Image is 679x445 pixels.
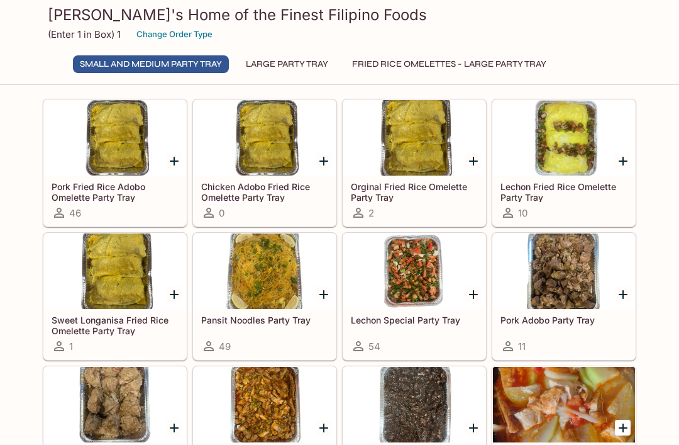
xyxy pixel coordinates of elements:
div: Pansit Noodles Party Tray [194,234,336,309]
a: Sweet Longanisa Fried Rice Omelette Party Tray1 [43,233,187,360]
h5: Pork Fried Rice Adobo Omelette Party Tray [52,181,179,202]
a: Pork Adobo Party Tray11 [492,233,636,360]
button: Add Pork Fried Rice Adobo Omelette Party Tray [166,153,182,169]
span: 46 [69,207,81,219]
button: Add Lechon Fried Rice Omelette Party Tray [615,153,631,169]
h5: Lechon Special Party Tray [351,315,478,325]
div: Lechon Special Party Tray [343,234,485,309]
div: Orginal Fried Rice Omelette Party Tray [343,100,485,176]
span: 54 [368,341,380,352]
div: Chicken Adobo Fried Rice Omelette Party Tray [194,100,336,176]
button: Add Pork Adobo Party Tray [615,286,631,302]
button: Add Chicken Adobo Fried Rice Omelette Party Tray [316,153,331,169]
div: Pork Squash Party Tray [493,367,635,442]
a: Orginal Fried Rice Omelette Party Tray2 [343,99,486,227]
button: Add Sweet Longanisa Fried Rice Omelette Party Tray [166,286,182,302]
div: Sweet Longanisa Fried Rice Omelette Party Tray [44,234,186,309]
button: Add Lechon Special Party Tray [465,286,481,302]
button: Change Order Type [131,25,218,44]
div: Chicken Adobo Party Tray [44,367,186,442]
div: Lechon Fried Rice Omelette Party Tray [493,100,635,176]
div: Pork Gisantes Party Tray [194,367,336,442]
h5: Sweet Longanisa Fried Rice Omelette Party Tray [52,315,179,335]
div: Dinguan Party Tray [343,367,485,442]
span: 2 [368,207,374,219]
button: Small and Medium Party Tray [73,55,229,73]
a: Lechon Special Party Tray54 [343,233,486,360]
button: Add Orginal Fried Rice Omelette Party Tray [465,153,481,169]
span: 11 [518,341,526,352]
a: Pork Fried Rice Adobo Omelette Party Tray46 [43,99,187,227]
div: Pork Fried Rice Adobo Omelette Party Tray [44,100,186,176]
span: 0 [219,207,224,219]
button: Large Party Tray [239,55,335,73]
a: Lechon Fried Rice Omelette Party Tray10 [492,99,636,227]
p: (Enter 1 in Box) 1 [48,28,121,40]
button: Add Pansit Noodles Party Tray [316,286,331,302]
h5: Orginal Fried Rice Omelette Party Tray [351,181,478,202]
h5: Pansit Noodles Party Tray [201,315,328,325]
button: Add Pork Squash Party Tray [615,420,631,436]
button: Add Dinguan Party Tray [465,420,481,436]
h3: [PERSON_NAME]'s Home of the Finest Filipino Foods [48,5,631,25]
span: 1 [69,341,73,352]
span: 10 [518,207,527,219]
a: Pansit Noodles Party Tray49 [193,233,336,360]
button: Add Pork Gisantes Party Tray [316,420,331,436]
h5: Lechon Fried Rice Omelette Party Tray [500,181,627,202]
div: Pork Adobo Party Tray [493,234,635,309]
h5: Pork Adobo Party Tray [500,315,627,325]
button: Fried Rice Omelettes - Large Party Tray [345,55,553,73]
button: Add Chicken Adobo Party Tray [166,420,182,436]
span: 49 [219,341,231,352]
h5: Chicken Adobo Fried Rice Omelette Party Tray [201,181,328,202]
a: Chicken Adobo Fried Rice Omelette Party Tray0 [193,99,336,227]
